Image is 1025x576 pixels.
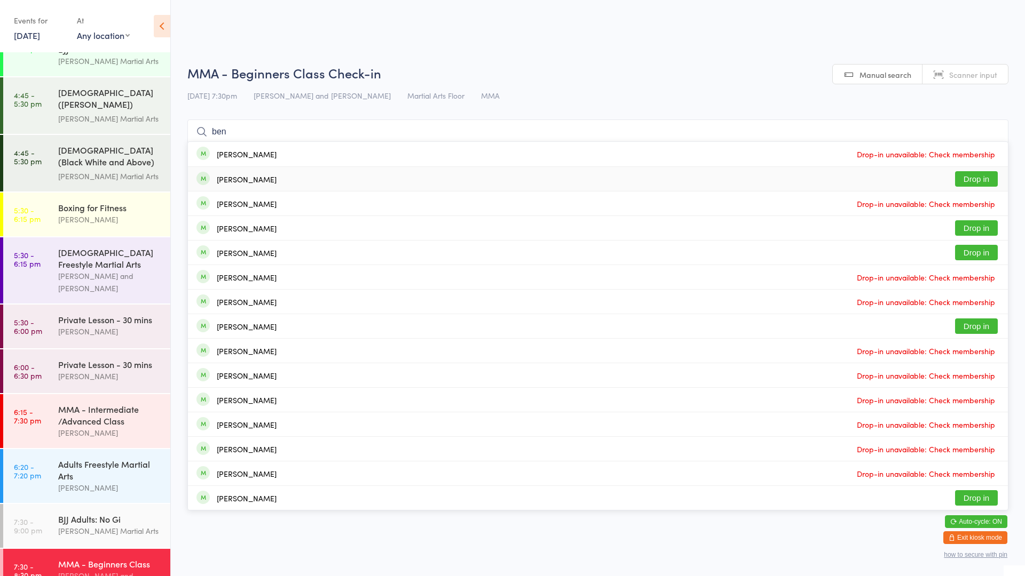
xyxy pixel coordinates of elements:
div: [PERSON_NAME] [217,150,277,158]
div: Private Lesson - 30 mins [58,314,161,325]
div: [PERSON_NAME] Martial Arts [58,113,161,125]
a: [DATE] [14,29,40,41]
time: 6:20 - 7:20 pm [14,462,41,479]
div: [PERSON_NAME] [217,273,277,282]
h2: MMA - Beginners Class Check-in [187,64,1008,82]
div: Private Lesson - 30 mins [58,358,161,370]
button: Drop in [955,171,998,187]
time: 4:45 - 5:30 pm [14,91,42,108]
time: 7:30 - 9:00 pm [14,517,42,534]
div: [PERSON_NAME] [217,469,277,478]
span: Drop-in unavailable: Check membership [854,343,998,359]
div: [PERSON_NAME] [58,370,161,382]
div: [PERSON_NAME] [58,482,161,494]
div: MMA - Beginners Class [58,558,161,570]
span: Drop-in unavailable: Check membership [854,441,998,457]
span: Drop-in unavailable: Check membership [854,196,998,212]
div: [PERSON_NAME] [217,445,277,453]
div: At [77,12,130,29]
div: [PERSON_NAME] [217,396,277,404]
div: [PERSON_NAME] [217,322,277,331]
a: 4:45 -5:30 pm[DEMOGRAPHIC_DATA] (Black White and Above) Freestyle Martial ...[PERSON_NAME] Martia... [3,135,170,191]
span: Drop-in unavailable: Check membership [854,269,998,285]
time: 5:30 - 6:15 pm [14,251,41,268]
button: Drop in [955,220,998,236]
div: [DEMOGRAPHIC_DATA] Freestyle Martial Arts [58,246,161,270]
span: Drop-in unavailable: Check membership [854,417,998,433]
a: 5:30 -6:00 pmPrivate Lesson - 30 mins[PERSON_NAME] [3,305,170,348]
time: 4:45 - 5:30 pm [14,148,42,165]
button: Exit kiosk mode [943,531,1007,544]
button: Drop in [955,490,998,506]
div: [PERSON_NAME] [217,249,277,257]
div: [PERSON_NAME] [217,371,277,380]
span: Drop-in unavailable: Check membership [854,466,998,482]
time: 6:00 - 6:30 pm [14,363,42,380]
div: [PERSON_NAME] [217,175,277,183]
a: 5:30 -6:15 pm[DEMOGRAPHIC_DATA] Freestyle Martial Arts[PERSON_NAME] and [PERSON_NAME] [3,237,170,303]
input: Search [187,119,1008,144]
div: Adults Freestyle Martial Arts [58,458,161,482]
div: [PERSON_NAME] [58,213,161,226]
span: [PERSON_NAME] and [PERSON_NAME] [254,90,391,101]
div: [PERSON_NAME] [217,224,277,233]
div: MMA - Intermediate /Advanced Class [58,403,161,427]
div: [PERSON_NAME] [217,494,277,502]
a: 6:15 -7:30 pmMMA - Intermediate /Advanced Class[PERSON_NAME] [3,394,170,448]
div: [PERSON_NAME] [217,298,277,306]
button: Auto-cycle: ON [945,515,1007,528]
div: [DEMOGRAPHIC_DATA] ([PERSON_NAME]) Freestyle Martial Arts [58,86,161,113]
span: [DATE] 7:30pm [187,90,237,101]
div: [DEMOGRAPHIC_DATA] (Black White and Above) Freestyle Martial ... [58,144,161,170]
div: [PERSON_NAME] [58,325,161,338]
div: [PERSON_NAME] [217,347,277,355]
button: Drop in [955,245,998,260]
div: [PERSON_NAME] Martial Arts [58,170,161,182]
div: [PERSON_NAME] [58,427,161,439]
div: [PERSON_NAME] Martial Arts [58,55,161,67]
a: 6:00 -6:30 pmPrivate Lesson - 30 mins[PERSON_NAME] [3,349,170,393]
div: Boxing for Fitness [58,202,161,213]
button: how to secure with pin [944,551,1007,558]
span: Drop-in unavailable: Check membership [854,146,998,162]
div: BJJ Adults: No Gi [58,513,161,525]
time: 5:30 - 6:00 pm [14,318,42,335]
span: Martial Arts Floor [407,90,464,101]
span: MMA [481,90,500,101]
span: Drop-in unavailable: Check membership [854,294,998,310]
a: 4:45 -5:30 pm[DEMOGRAPHIC_DATA] ([PERSON_NAME]) Freestyle Martial Arts[PERSON_NAME] Martial Arts [3,77,170,134]
div: Events for [14,12,66,29]
div: [PERSON_NAME] [217,199,277,208]
button: Drop in [955,318,998,334]
span: Scanner input [949,69,997,80]
div: [PERSON_NAME] and [PERSON_NAME] [58,270,161,294]
time: 5:30 - 6:15 pm [14,206,41,223]
time: 4:45 - 5:30 pm [14,36,42,53]
div: Any location [77,29,130,41]
a: 5:30 -6:15 pmBoxing for Fitness[PERSON_NAME] [3,193,170,236]
div: [PERSON_NAME] Martial Arts [58,525,161,537]
div: [PERSON_NAME] [217,420,277,429]
span: Drop-in unavailable: Check membership [854,392,998,408]
span: Drop-in unavailable: Check membership [854,367,998,383]
time: 6:15 - 7:30 pm [14,407,41,425]
a: 6:20 -7:20 pmAdults Freestyle Martial Arts[PERSON_NAME] [3,449,170,503]
span: Manual search [860,69,911,80]
a: 7:30 -9:00 pmBJJ Adults: No Gi[PERSON_NAME] Martial Arts [3,504,170,548]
